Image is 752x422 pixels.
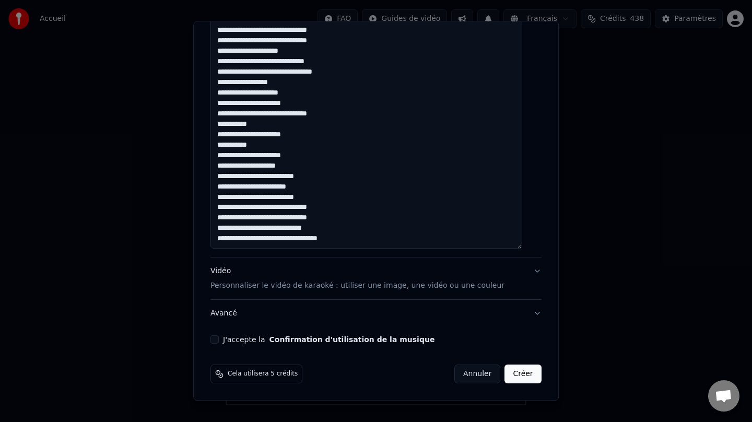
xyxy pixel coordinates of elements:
[210,300,542,327] button: Avancé
[454,365,500,383] button: Annuler
[269,336,435,343] button: J'accepte la
[210,266,504,291] div: Vidéo
[210,257,542,299] button: VidéoPersonnaliser le vidéo de karaoké : utiliser une image, une vidéo ou une couleur
[228,370,298,378] span: Cela utilisera 5 crédits
[223,336,434,343] label: J'accepte la
[505,365,542,383] button: Créer
[210,280,504,291] p: Personnaliser le vidéo de karaoké : utiliser une image, une vidéo ou une couleur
